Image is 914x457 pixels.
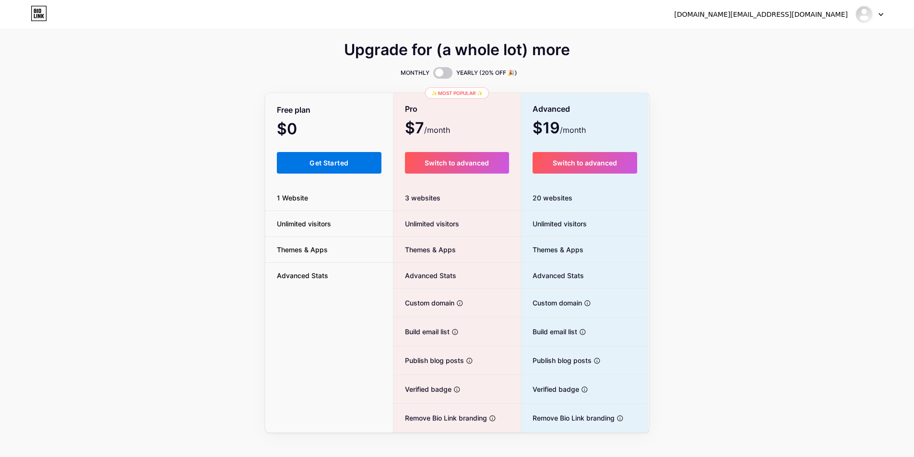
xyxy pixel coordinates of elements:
[393,384,451,394] span: Verified badge
[674,10,848,20] div: [DOMAIN_NAME][EMAIL_ADDRESS][DOMAIN_NAME]
[521,413,615,423] span: Remove Bio Link branding
[344,44,570,56] span: Upgrade for (a whole lot) more
[401,68,429,78] span: MONTHLY
[521,245,583,255] span: Themes & Apps
[425,87,489,99] div: ✨ Most popular ✨
[533,152,638,174] button: Switch to advanced
[533,122,586,136] span: $19
[265,219,343,229] span: Unlimited visitors
[393,245,456,255] span: Themes & Apps
[521,327,577,337] span: Build email list
[393,219,459,229] span: Unlimited visitors
[855,5,873,23] img: futurestyleq
[521,219,587,229] span: Unlimited visitors
[277,152,382,174] button: Get Started
[393,298,454,308] span: Custom domain
[521,185,649,211] div: 20 websites
[277,123,323,137] span: $0
[265,245,339,255] span: Themes & Apps
[521,298,582,308] span: Custom domain
[393,355,464,365] span: Publish blog posts
[521,355,592,365] span: Publish blog posts
[265,193,320,203] span: 1 Website
[393,327,450,337] span: Build email list
[277,102,310,118] span: Free plan
[521,384,579,394] span: Verified badge
[533,101,570,117] span: Advanced
[393,270,456,281] span: Advanced Stats
[560,124,586,136] span: /month
[405,101,417,117] span: Pro
[405,122,450,136] span: $7
[425,159,489,167] span: Switch to advanced
[521,270,584,281] span: Advanced Stats
[393,185,521,211] div: 3 websites
[405,152,509,174] button: Switch to advanced
[265,270,340,281] span: Advanced Stats
[553,159,617,167] span: Switch to advanced
[309,159,348,167] span: Get Started
[424,124,450,136] span: /month
[393,413,487,423] span: Remove Bio Link branding
[456,68,517,78] span: YEARLY (20% OFF 🎉)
